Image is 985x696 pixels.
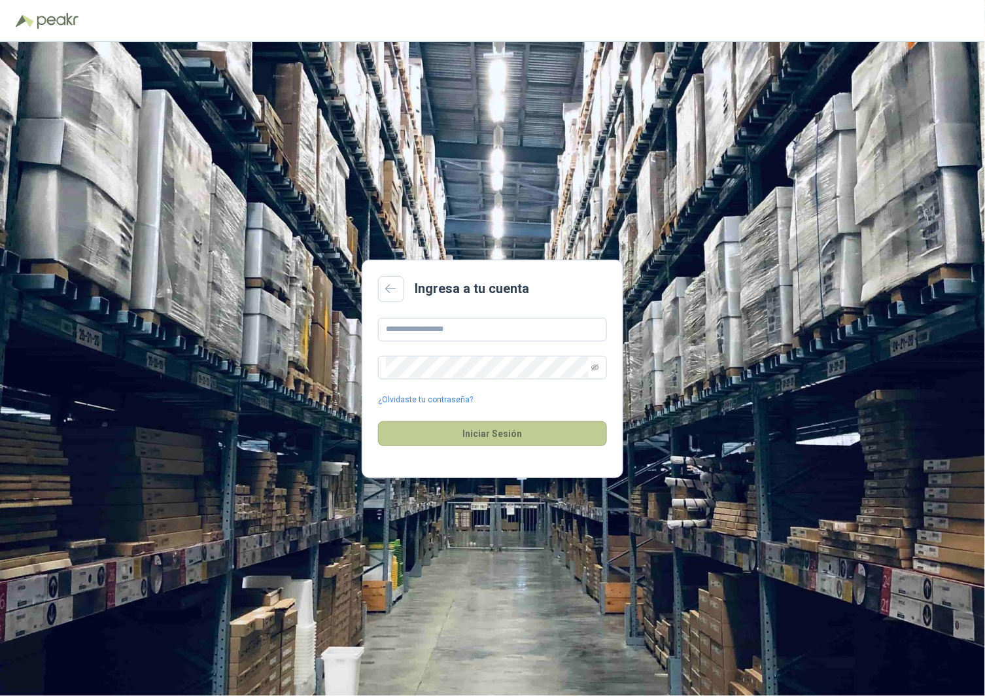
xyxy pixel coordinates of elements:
[378,421,607,446] button: Iniciar Sesión
[591,364,599,372] span: eye-invisible
[415,279,529,299] h2: Ingresa a tu cuenta
[378,394,473,406] a: ¿Olvidaste tu contraseña?
[16,14,34,27] img: Logo
[37,13,78,29] img: Peakr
